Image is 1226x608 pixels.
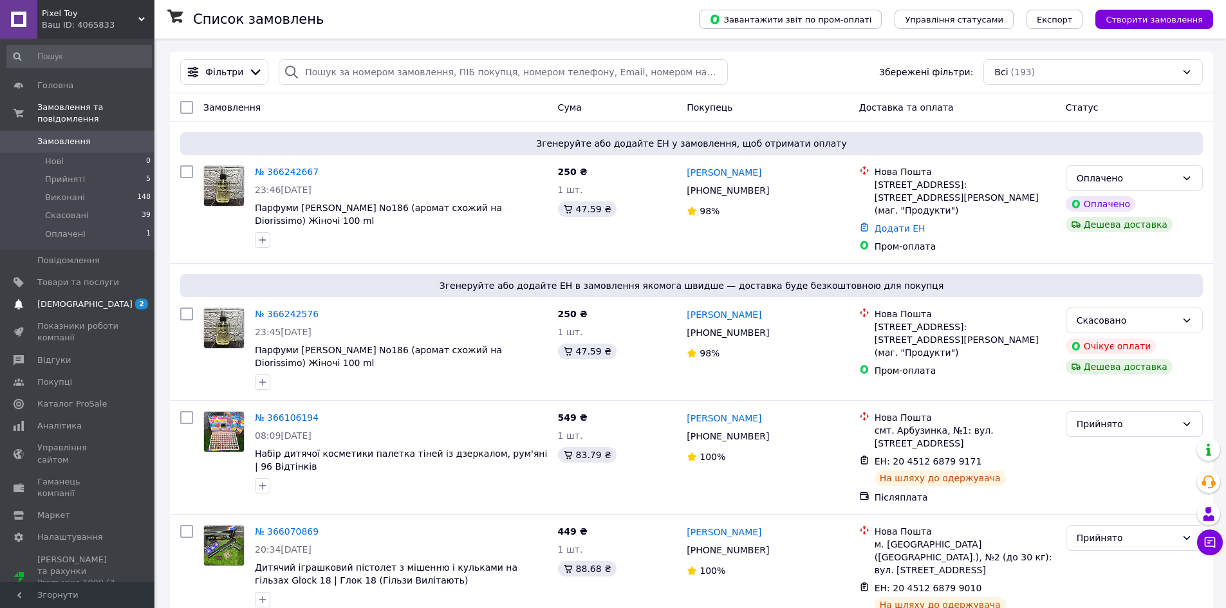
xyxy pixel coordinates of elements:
[142,210,151,221] span: 39
[687,327,769,338] span: [PHONE_NUMBER]
[37,376,72,388] span: Покупці
[875,308,1055,320] div: Нова Пошта
[37,531,103,543] span: Налаштування
[204,308,244,348] img: Фото товару
[875,178,1055,217] div: [STREET_ADDRESS]: [STREET_ADDRESS][PERSON_NAME] (маг. "Продукти")
[255,544,311,555] span: 20:34[DATE]
[6,45,152,68] input: Пошук
[700,348,720,358] span: 98%
[1066,338,1156,354] div: Очікує оплати
[255,448,547,472] a: Набір дитячої косметики палетка тіней із дзеркалом, рум'яні | 96 Відтінків
[37,255,100,266] span: Повідомлення
[255,562,517,585] a: Дитячий іграшковий пістолет з мішенню і кульками на гільзах Glock 18 | Глок 18 (Гільзи Вилітають)
[875,411,1055,424] div: Нова Пошта
[875,240,1055,253] div: Пром-оплата
[1082,14,1213,24] a: Створити замовлення
[1077,531,1176,545] div: Прийнято
[135,299,148,309] span: 2
[558,526,588,537] span: 449 ₴
[994,66,1008,78] span: Всі
[687,412,761,425] a: [PERSON_NAME]
[687,431,769,441] span: [PHONE_NUMBER]
[37,398,107,410] span: Каталог ProSale
[37,299,133,310] span: [DEMOGRAPHIC_DATA]
[875,525,1055,538] div: Нова Пошта
[558,447,617,463] div: 83.79 ₴
[255,345,502,368] span: Парфуми [PERSON_NAME] No186 (аромат схожий на Diorissimo) Жіночі 100 ml
[905,15,1003,24] span: Управління статусами
[687,166,761,179] a: [PERSON_NAME]
[1095,10,1213,29] button: Створити замовлення
[37,420,82,432] span: Аналітика
[875,470,1006,486] div: На шляху до одержувача
[895,10,1014,29] button: Управління статусами
[255,430,311,441] span: 08:09[DATE]
[558,201,617,217] div: 47.59 ₴
[193,12,324,27] h1: Список замовлень
[185,279,1198,292] span: Згенеруйте або додайте ЕН в замовлення якомога швидше — доставка буде безкоштовною для покупця
[37,355,71,366] span: Відгуки
[875,320,1055,359] div: [STREET_ADDRESS]: [STREET_ADDRESS][PERSON_NAME] (маг. "Продукти")
[203,102,261,113] span: Замовлення
[45,210,89,221] span: Скасовані
[203,165,245,207] a: Фото товару
[185,137,1198,150] span: Згенеруйте або додайте ЕН у замовлення, щоб отримати оплату
[45,192,85,203] span: Виконані
[558,561,617,576] div: 88.68 ₴
[1026,10,1083,29] button: Експорт
[204,526,244,566] img: Фото товару
[687,308,761,321] a: [PERSON_NAME]
[709,14,871,25] span: Завантажити звіт по пром-оплаті
[37,476,119,499] span: Гаманець компанії
[204,166,244,206] img: Фото товару
[687,185,769,196] span: [PHONE_NUMBER]
[1066,196,1135,212] div: Оплачено
[42,8,138,19] span: Pixel Toy
[875,424,1055,450] div: смт. Арбузинка, №1: вул. [STREET_ADDRESS]
[279,59,727,85] input: Пошук за номером замовлення, ПІБ покупця, номером телефону, Email, номером накладної
[875,491,1055,504] div: Післяплата
[700,206,720,216] span: 98%
[558,412,588,423] span: 549 ₴
[255,412,319,423] a: № 366106194
[1197,530,1223,555] button: Чат з покупцем
[1106,15,1203,24] span: Створити замовлення
[255,526,319,537] a: № 366070869
[37,442,119,465] span: Управління сайтом
[1066,217,1173,232] div: Дешева доставка
[558,102,582,113] span: Cума
[255,185,311,195] span: 23:46[DATE]
[875,223,925,234] a: Додати ЕН
[700,566,725,576] span: 100%
[37,136,91,147] span: Замовлення
[45,156,64,167] span: Нові
[1077,417,1176,431] div: Прийнято
[255,309,319,319] a: № 366242576
[879,66,973,78] span: Збережені фільтри:
[558,430,583,441] span: 1 шт.
[700,452,725,462] span: 100%
[875,538,1055,576] div: м. [GEOGRAPHIC_DATA] ([GEOGRAPHIC_DATA].), №2 (до 30 кг): вул. [STREET_ADDRESS]
[558,309,588,319] span: 250 ₴
[255,167,319,177] a: № 366242667
[45,228,86,240] span: Оплачені
[255,203,502,226] a: Парфуми [PERSON_NAME] No186 (аромат схожий на Diorissimo) Жіночі 100 ml
[37,554,119,601] span: [PERSON_NAME] та рахунки
[255,327,311,337] span: 23:45[DATE]
[1077,313,1176,327] div: Скасовано
[146,228,151,240] span: 1
[1011,67,1036,77] span: (193)
[1066,102,1099,113] span: Статус
[1037,15,1073,24] span: Експорт
[558,185,583,195] span: 1 шт.
[204,412,244,452] img: Фото товару
[558,167,588,177] span: 250 ₴
[45,174,85,185] span: Прийняті
[875,456,982,466] span: ЕН: 20 4512 6879 9171
[558,344,617,359] div: 47.59 ₴
[687,526,761,539] a: [PERSON_NAME]
[205,66,243,78] span: Фільтри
